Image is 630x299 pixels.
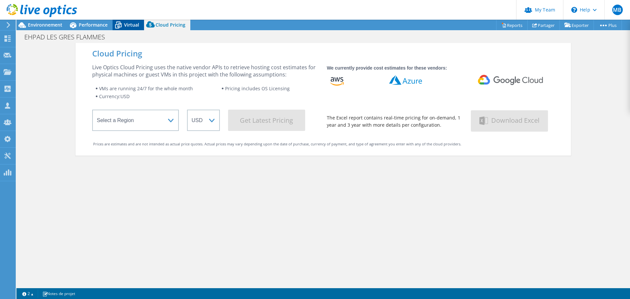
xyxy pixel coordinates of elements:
h1: EHPAD LES GRES FLAMMES [21,33,115,41]
div: Live Optics Cloud Pricing uses the native vendor APIs to retrieve hosting cost estimates for phys... [92,64,319,78]
svg: \n [571,7,577,13]
span: Pricing includes OS Licensing [225,85,290,92]
div: Prices are estimates and are not intended as actual price quotes. Actual prices may vary dependin... [93,140,553,148]
div: Cloud Pricing [92,50,554,57]
a: Partager [527,20,560,30]
span: Environnement [28,22,62,28]
div: The Excel report contains real-time pricing for on-demand, 1 year and 3 year with more details pe... [327,114,463,129]
a: Exporter [559,20,594,30]
span: VMs are running 24/7 for the whole month [99,85,193,92]
span: Currency: USD [99,93,130,99]
span: Virtual [124,22,139,28]
span: MB [612,5,623,15]
span: Cloud Pricing [156,22,185,28]
strong: We currently provide cost estimates for these vendors: [327,65,447,71]
span: Performance [79,22,108,28]
a: Plus [594,20,622,30]
a: Notes de projet [38,289,80,298]
a: 2 [18,289,38,298]
a: Reports [496,20,528,30]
